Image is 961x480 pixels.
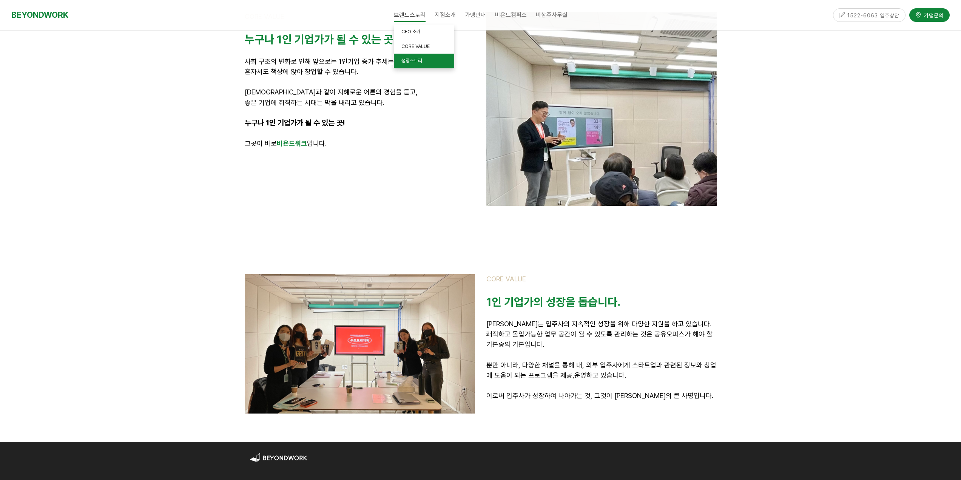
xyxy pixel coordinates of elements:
a: 가맹안내 [460,6,491,25]
span: [PERSON_NAME]는 입주사의 지속적인 성장을 위해 다양한 지원을 하고 있습니다. 쾌적하고 몰입가능한 업무 공간이 될 수 있도록 관리하는 것은 공유오피스가 해야 할 기본... [486,320,713,348]
span: CORE VALUE [401,43,430,49]
span: 혼자서도 책상에 앉아 창업할 수 있습니다. [245,68,358,76]
span: 누구나 1인 기업가가 될 수 있는 곳! [245,32,397,46]
span: 가맹안내 [465,11,486,19]
span: 브랜드스토리 [394,9,426,22]
span: CEO 소개 [401,29,421,34]
span: [DEMOGRAPHIC_DATA]과 같이 지혜로운 어른의 경험을 듣고, [245,88,418,96]
span: 뿐만 아니라, 다양한 채널을 통해 내, 외부 입주사에게 스타트업과 관련된 정보와 창업에 도움이 되는 프로그램을 제공,운영하고 있습니다. [486,361,716,379]
a: CEO 소개 [394,25,454,39]
span: 이로써 입주사가 성장하여 나아가는 것, 그것이 [PERSON_NAME]의 큰 사명입니다. [486,392,713,400]
span: 사회 구조의 변화로 인해 앞으로는 1인기업 증가 추세는 가속화 될 것입니다. [245,57,449,65]
a: 성장스토리 [394,54,454,68]
a: 비욘드캠퍼스 [491,6,531,25]
span: 비욘드워크 [277,139,307,147]
a: BEYONDWORK [11,8,68,22]
a: CORE VALUE [394,39,454,54]
span: 지점소개 [435,11,456,19]
span: 비욘드캠퍼스 [495,11,527,19]
a: 지점소개 [430,6,460,25]
span: 그곳이 바로 입니다. [245,139,327,147]
a: 비상주사무실 [531,6,572,25]
span: 성장스토리 [401,58,422,63]
span: 누구나 1인 기업가가 될 수 있는 곳! [245,118,345,127]
span: 1인 기업가의 성장을 돕습니다. [486,295,620,309]
span: 가맹문의 [922,11,944,19]
a: 브랜드스토리 [389,6,430,25]
span: CORE VALUE [486,275,526,283]
span: 좋은 기업에 취직하는 시대는 막을 내리고 있습니다. [245,99,384,106]
span: 비상주사무실 [536,11,568,19]
a: 가맹문의 [909,8,950,22]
